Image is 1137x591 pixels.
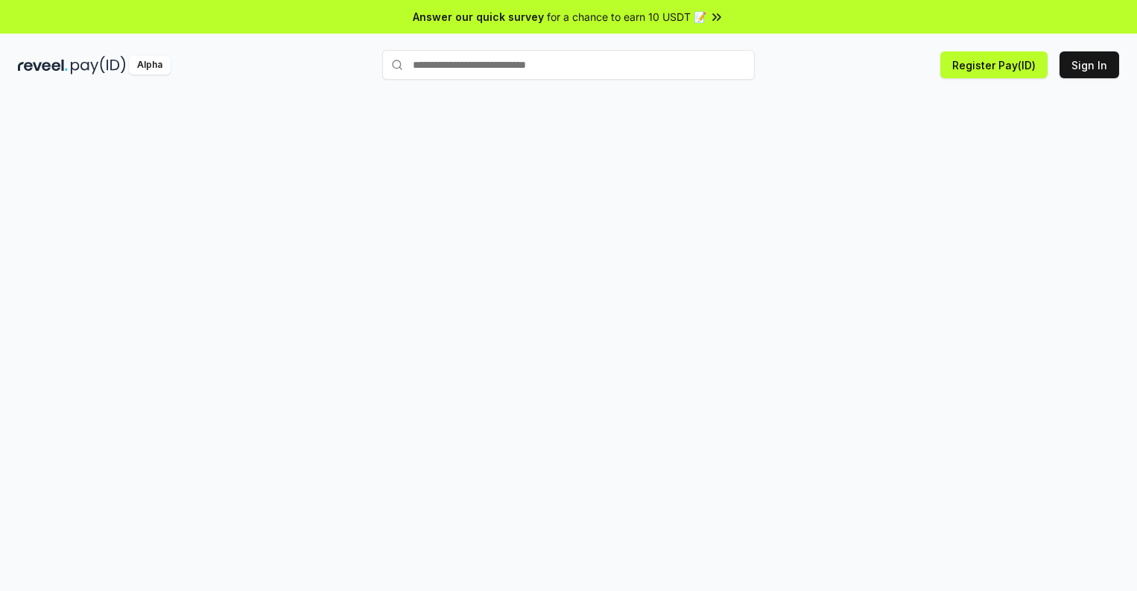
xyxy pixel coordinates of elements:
[71,56,126,75] img: pay_id
[413,9,544,25] span: Answer our quick survey
[1060,51,1119,78] button: Sign In
[547,9,706,25] span: for a chance to earn 10 USDT 📝
[18,56,68,75] img: reveel_dark
[940,51,1048,78] button: Register Pay(ID)
[129,56,171,75] div: Alpha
